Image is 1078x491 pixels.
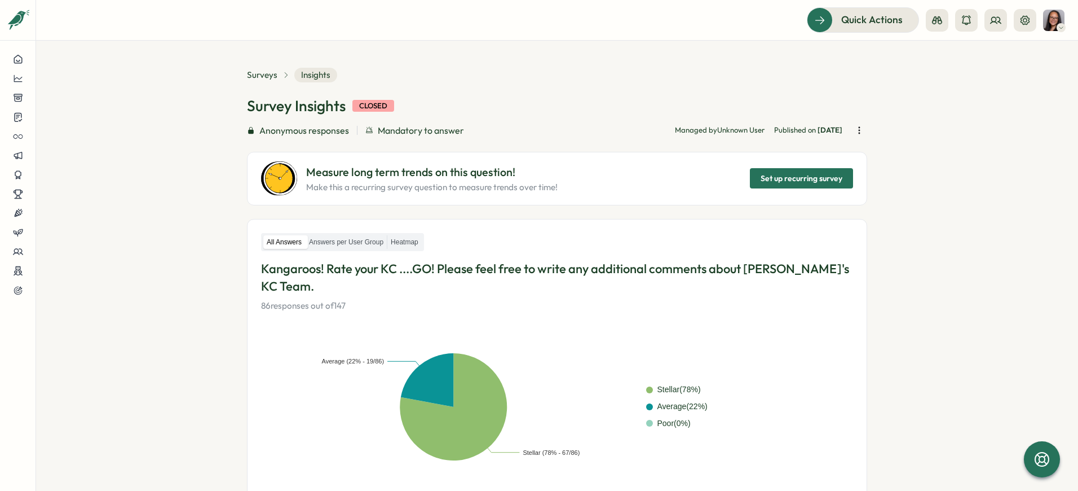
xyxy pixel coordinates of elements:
[717,125,765,134] span: Unknown User
[657,418,691,430] div: Poor ( 0 %)
[306,181,558,194] p: Make this a recurring survey question to measure trends over time!
[306,164,558,181] p: Measure long term trends on this question!
[818,125,842,134] span: [DATE]
[263,235,305,249] label: All Answers
[774,125,842,135] span: Published on
[306,235,387,249] label: Answers per User Group
[657,401,708,413] div: Average ( 22 %)
[322,358,384,365] text: Average (22% - 19/86)
[378,124,464,138] span: Mandatory to answer
[761,169,842,188] span: Set up recurring survey
[259,124,349,138] span: Anonymous responses
[247,96,346,116] h1: Survey Insights
[841,12,903,27] span: Quick Actions
[523,449,580,455] text: Stellar (78% - 67/86)
[657,384,701,396] div: Stellar ( 78 %)
[1043,10,1064,31] img: Natasha Whittaker
[261,300,853,312] p: 86 responses out of 147
[807,7,919,32] button: Quick Actions
[294,68,337,82] span: Insights
[387,235,422,249] label: Heatmap
[675,125,765,135] p: Managed by
[750,168,853,188] button: Set up recurring survey
[247,69,277,81] a: Surveys
[261,260,853,295] p: Kangaroos! Rate your KC ....GO! Please feel free to write any additional comments about [PERSON_N...
[352,100,394,112] div: closed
